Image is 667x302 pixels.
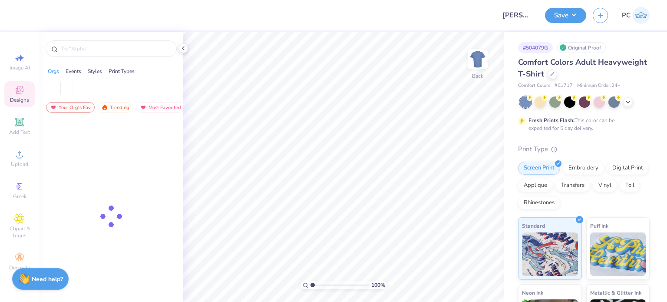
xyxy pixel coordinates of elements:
[522,288,543,297] span: Neon Ink
[518,162,560,175] div: Screen Print
[518,82,550,90] span: Comfort Colors
[101,104,108,110] img: trending.gif
[555,82,573,90] span: # C1717
[518,144,650,154] div: Print Type
[88,67,102,75] div: Styles
[10,64,30,71] span: Image AI
[10,96,29,103] span: Designs
[518,42,553,53] div: # 504079G
[522,221,545,230] span: Standard
[9,264,30,271] span: Decorate
[97,102,133,113] div: Trending
[140,104,147,110] img: most_fav.gif
[528,116,635,132] div: This color can be expedited for 5 day delivery.
[371,281,385,289] span: 100 %
[60,44,171,53] input: Try "Alpha"
[590,288,641,297] span: Metallic & Glitter Ink
[518,57,647,79] span: Comfort Colors Adult Heavyweight T-Shirt
[563,162,604,175] div: Embroidery
[633,7,650,24] img: Priyanka Choudhary
[13,193,26,200] span: Greek
[528,117,575,124] strong: Fresh Prints Flash:
[136,102,185,113] div: Most Favorited
[50,104,57,110] img: most_fav.gif
[607,162,649,175] div: Digital Print
[590,221,608,230] span: Puff Ink
[9,129,30,136] span: Add Text
[622,7,650,24] a: PC
[469,50,486,68] img: Back
[496,7,538,24] input: Untitled Design
[109,67,135,75] div: Print Types
[590,232,646,276] img: Puff Ink
[622,10,631,20] span: PC
[66,67,81,75] div: Events
[46,102,95,113] div: Your Org's Fav
[593,179,617,192] div: Vinyl
[518,179,553,192] div: Applique
[48,67,59,75] div: Orgs
[577,82,621,90] span: Minimum Order: 24 +
[32,275,63,283] strong: Need help?
[620,179,640,192] div: Foil
[4,225,35,239] span: Clipart & logos
[472,72,483,80] div: Back
[555,179,590,192] div: Transfers
[522,232,578,276] img: Standard
[518,196,560,209] div: Rhinestones
[11,161,28,168] span: Upload
[557,42,606,53] div: Original Proof
[545,8,586,23] button: Save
